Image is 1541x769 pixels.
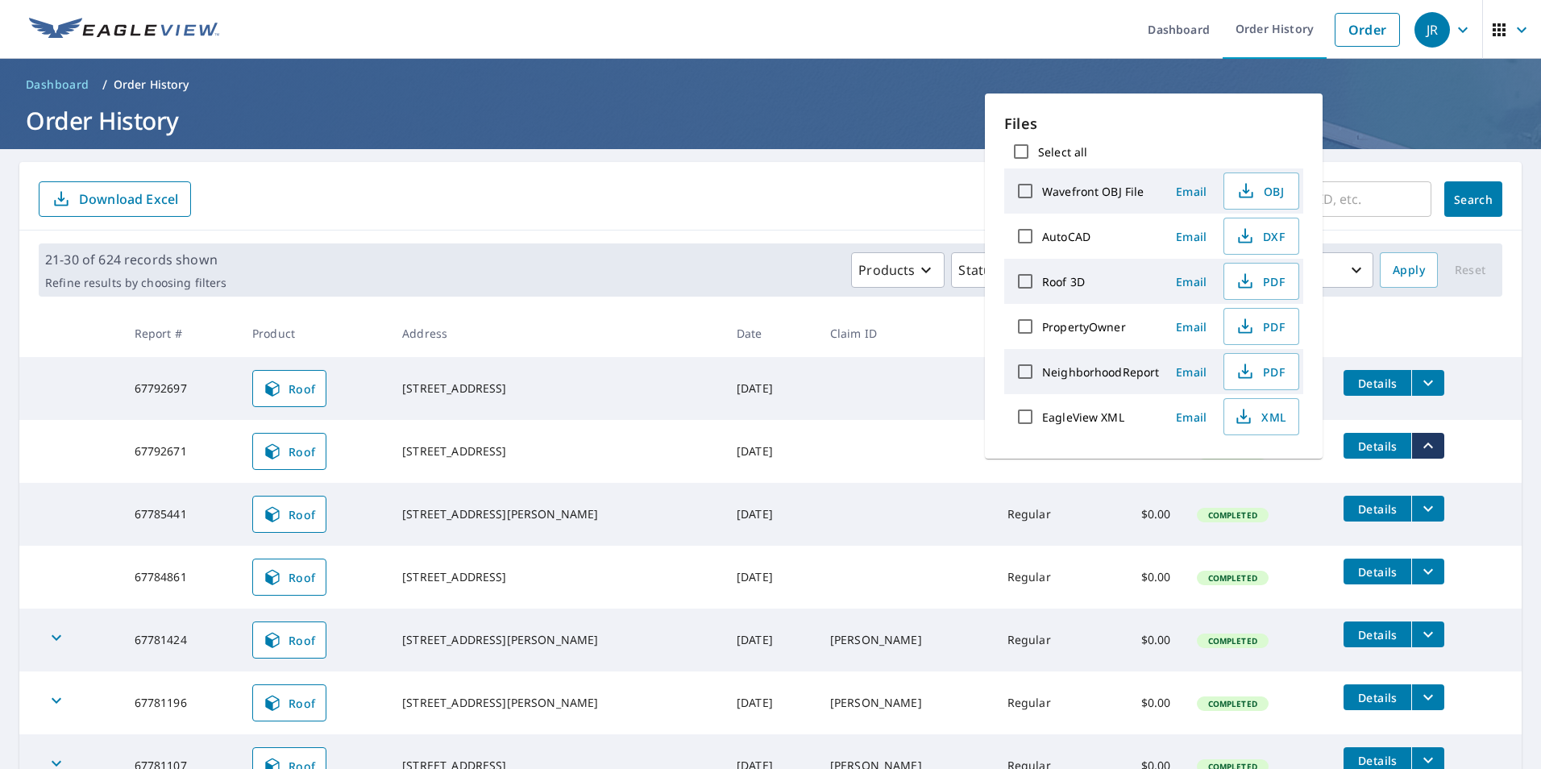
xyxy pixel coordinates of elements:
p: 21-30 of 624 records shown [45,250,226,269]
span: Apply [1393,260,1425,281]
td: $0.00 [1100,546,1184,609]
span: PDF [1234,362,1286,381]
span: Details [1353,690,1402,705]
th: Address [389,310,724,357]
button: filesDropdownBtn-67784861 [1411,559,1444,584]
td: [DATE] [724,420,817,483]
button: PDF [1223,263,1299,300]
img: EV Logo [29,18,219,42]
span: Roof [263,693,316,713]
button: detailsBtn-67784861 [1344,559,1411,584]
button: Email [1165,314,1217,339]
td: $0.00 [1100,609,1184,671]
div: [STREET_ADDRESS] [402,380,711,397]
span: Completed [1198,635,1267,646]
label: EagleView XML [1042,409,1124,425]
p: Download Excel [79,190,178,208]
span: Roof [263,567,316,587]
span: Completed [1198,698,1267,709]
span: Email [1172,274,1211,289]
button: detailsBtn-67781196 [1344,684,1411,710]
td: Regular [995,483,1100,546]
span: XML [1234,407,1286,426]
a: Roof [252,433,326,470]
td: [DATE] [724,357,817,420]
td: 67781424 [122,609,239,671]
button: filesDropdownBtn-67781196 [1411,684,1444,710]
a: Roof [252,684,326,721]
button: detailsBtn-67792671 [1344,433,1411,459]
p: Files [1004,113,1303,135]
button: Email [1165,179,1217,204]
span: Dashboard [26,77,89,93]
span: Completed [1198,572,1267,584]
button: PDF [1223,353,1299,390]
p: Order History [114,77,189,93]
span: Email [1172,409,1211,425]
button: Email [1165,269,1217,294]
span: Roof [263,630,316,650]
button: filesDropdownBtn-67792671 [1411,433,1444,459]
td: 67785441 [122,483,239,546]
span: PDF [1234,317,1286,336]
span: Roof [263,379,316,398]
button: Email [1165,405,1217,430]
label: Roof 3D [1042,274,1085,289]
th: Report # [122,310,239,357]
button: Email [1165,360,1217,384]
td: [DATE] [724,483,817,546]
span: Email [1172,319,1211,335]
span: Details [1353,439,1402,454]
button: filesDropdownBtn-67792697 [1411,370,1444,396]
button: XML [1223,398,1299,435]
td: 67784861 [122,546,239,609]
td: 67792671 [122,420,239,483]
label: PropertyOwner [1042,319,1126,335]
a: Dashboard [19,72,96,98]
td: [PERSON_NAME] [817,671,995,734]
div: [STREET_ADDRESS][PERSON_NAME] [402,632,711,648]
div: [STREET_ADDRESS][PERSON_NAME] [402,695,711,711]
span: DXF [1234,227,1286,246]
span: Details [1353,753,1402,768]
td: $0.00 [1100,671,1184,734]
p: Status [958,260,998,280]
td: Regular [995,609,1100,671]
label: Select all [1038,144,1087,160]
span: Roof [263,442,316,461]
button: detailsBtn-67785441 [1344,496,1411,522]
td: Regular [995,671,1100,734]
th: Claim ID [817,310,995,357]
div: [STREET_ADDRESS][PERSON_NAME] [402,506,711,522]
a: Roof [252,496,326,533]
a: Roof [252,559,326,596]
span: Details [1353,627,1402,642]
a: Roof [252,370,326,407]
button: Search [1444,181,1502,217]
p: Products [858,260,915,280]
h1: Order History [19,104,1522,137]
span: Details [1353,376,1402,391]
label: Wavefront OBJ File [1042,184,1144,199]
button: filesDropdownBtn-67781424 [1411,621,1444,647]
div: [STREET_ADDRESS] [402,569,711,585]
nav: breadcrumb [19,72,1522,98]
span: Search [1457,192,1489,207]
span: Details [1353,501,1402,517]
span: Roof [263,505,316,524]
span: Email [1172,229,1211,244]
button: Download Excel [39,181,191,217]
button: detailsBtn-67781424 [1344,621,1411,647]
button: Products [851,252,945,288]
span: OBJ [1234,181,1286,201]
span: PDF [1234,272,1286,291]
td: [DATE] [724,609,817,671]
button: detailsBtn-67792697 [1344,370,1411,396]
span: Completed [1198,509,1267,521]
button: DXF [1223,218,1299,255]
span: Email [1172,184,1211,199]
button: Apply [1380,252,1438,288]
p: Refine results by choosing filters [45,276,226,290]
a: Roof [252,621,326,659]
td: 67781196 [122,671,239,734]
